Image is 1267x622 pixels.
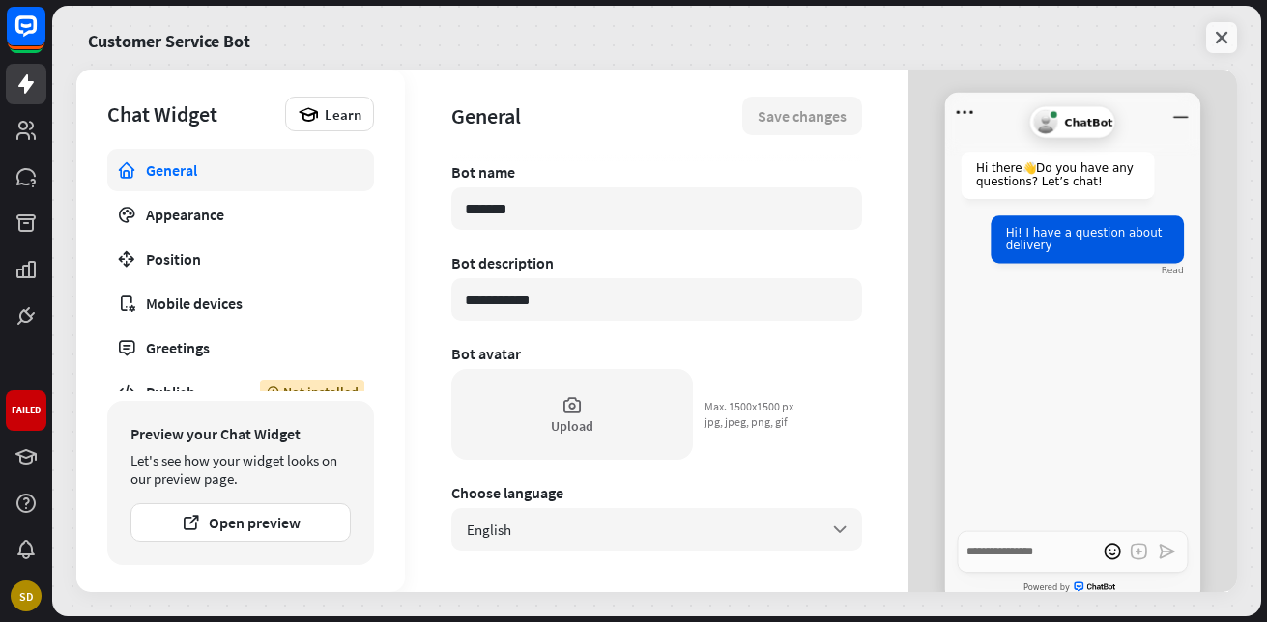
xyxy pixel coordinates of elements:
a: Powered byChatBot [945,576,1200,600]
a: Customer Service Bot [88,17,250,58]
span: Hi there 👋 Do you have any questions? Let’s chat! [976,161,1134,187]
div: Bot name [451,162,862,182]
span: English [467,521,511,539]
div: ChatBot [1029,106,1115,139]
div: Bot avatar [451,344,862,363]
a: FAILED [6,390,46,431]
a: Greetings [107,326,374,369]
a: General [107,149,374,191]
span: Powered by [1023,583,1070,592]
button: Add an attachment [1126,539,1152,565]
div: Mobile devices [146,294,335,313]
div: Preview your Chat Widget [130,424,351,443]
button: Open preview [130,503,351,542]
div: Position [146,249,335,269]
div: Welcome screen [451,589,862,611]
div: Let's see how your widget looks on our preview page. [130,451,351,488]
div: Greetings [146,338,335,357]
div: SD [11,580,42,611]
div: Not installed [260,380,364,405]
div: Upload [551,417,593,435]
button: open emoji picker [1099,539,1125,565]
div: Chat Widget [107,100,275,127]
div: Max. 1500x1500 px jpg, jpeg, png, gif [705,399,801,430]
a: Position [107,238,374,280]
span: ChatBot [1065,116,1113,128]
div: FAILED [12,404,41,417]
button: Save changes [742,97,862,135]
div: Publish [146,382,231,402]
div: Choose language [451,483,862,502]
button: Send a message [1154,539,1180,565]
span: Hi! I have a question about delivery [1006,226,1163,252]
span: ChatBot [1074,582,1121,593]
button: Open LiveChat chat widget [15,8,73,66]
div: Bot description [451,253,862,272]
span: Learn [325,105,361,124]
a: Mobile devices [107,282,374,325]
textarea: Write a message… [958,531,1188,573]
button: Open menu [952,99,978,126]
i: arrow_down [829,519,850,540]
button: Minimize window [1167,99,1194,126]
div: General [451,102,742,129]
div: Read [1162,265,1184,275]
a: Publish Not installed [107,371,374,413]
div: General [146,160,335,180]
div: Appearance [146,205,335,224]
a: Appearance [107,193,374,236]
